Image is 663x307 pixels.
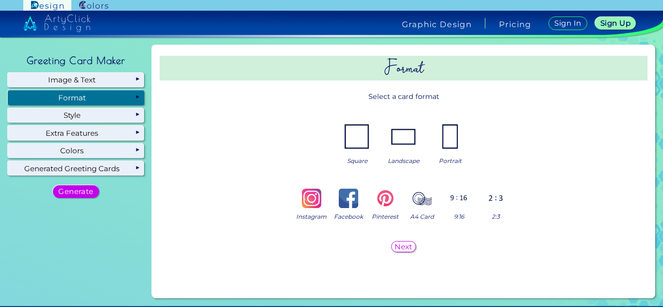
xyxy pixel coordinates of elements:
[402,20,472,28] h4: Graphic Design
[8,144,144,158] div: Colors
[492,212,500,221] span: 2:3
[296,212,327,221] span: Instagram
[555,20,580,27] h5: Sign In
[486,189,506,208] img: ex-mb-platform-6.jpg
[79,1,108,10] img: ArtyClick Colors logo
[388,156,419,165] span: Landscape
[8,73,144,87] div: Image & Text
[454,212,464,221] span: 9:16
[160,56,647,81] h2: Format
[23,15,90,32] img: artyclick_design_logo_white_combined_path.svg
[435,121,466,152] img: ex-mb-format-2.jpg
[376,189,395,208] img: icon_pinterest_color.svg
[413,189,432,208] img: icon_stamp.svg
[339,189,358,208] img: icon_fb_color.svg
[60,188,92,195] h5: Generate
[160,88,647,106] p: Select a card format
[388,121,419,152] img: ex-mb-format-1.jpg
[342,121,373,152] img: ex-mb-format-0.jpg
[334,212,363,221] span: Facebook
[347,156,367,165] span: Square
[8,126,144,140] div: Extra Features
[499,20,531,28] a: Pricing
[449,189,469,208] img: ex-mb-platform-5.jpg
[8,90,144,105] div: Format
[550,17,585,30] a: Sign In
[395,243,412,250] h5: Next
[601,20,629,27] h5: Sign Up
[410,212,434,221] span: A4 Card
[439,156,462,165] span: Portrait
[302,189,321,208] img: icon_ig_color.svg
[22,50,131,71] h2: Greeting Card Maker
[372,212,398,221] span: Pinterest
[8,161,144,176] div: Generated Greeting Cards
[597,17,634,29] a: Sign Up
[8,108,144,123] div: Style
